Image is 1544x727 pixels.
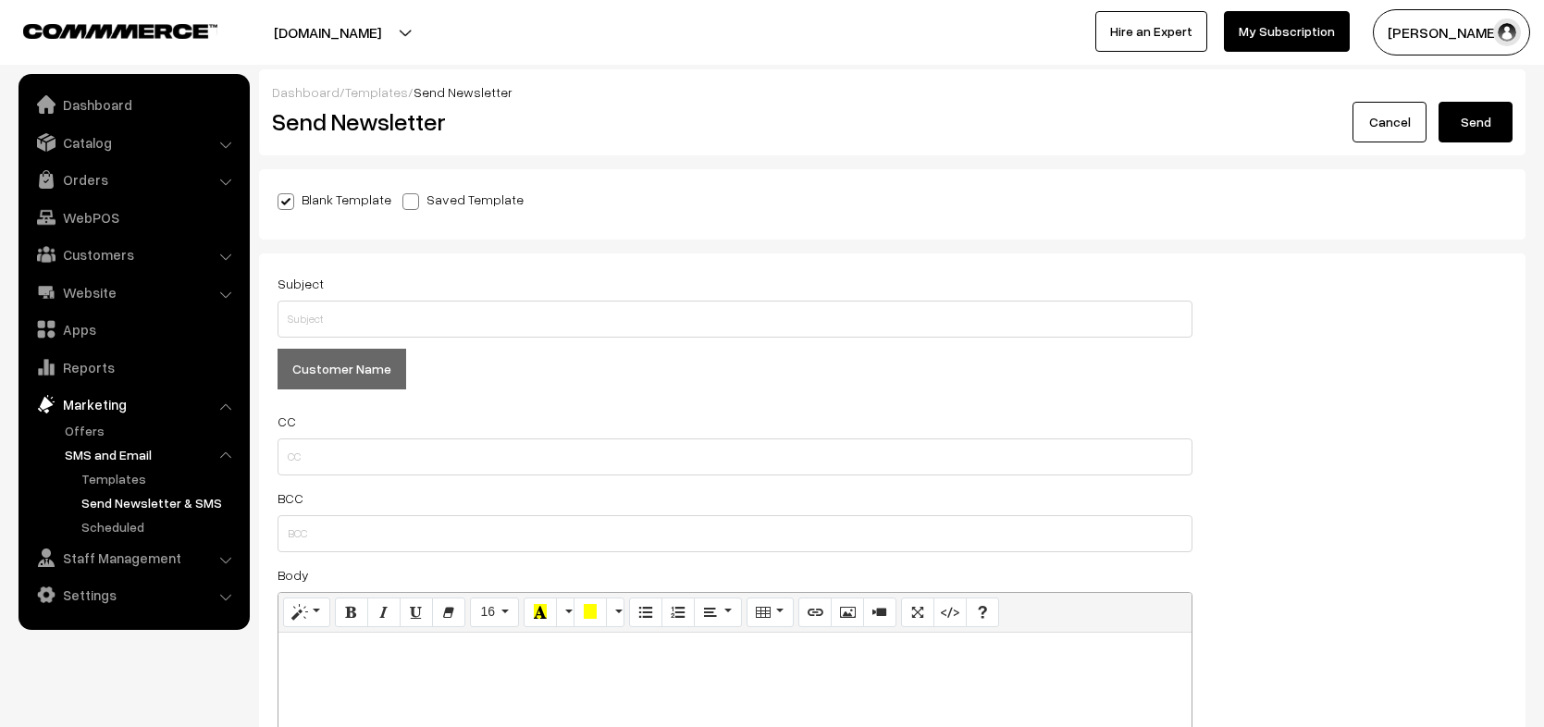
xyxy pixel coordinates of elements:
a: Apps [23,313,243,346]
button: Video [863,598,896,627]
a: Website [23,276,243,309]
button: Font Size [470,598,519,627]
a: Catalog [23,126,243,159]
a: My Subscription [1224,11,1350,52]
label: Saved Template [402,190,524,209]
input: Subject [278,301,1192,338]
a: Offers [60,421,243,440]
button: Background Color [574,598,607,627]
button: More Color [606,598,624,627]
button: Full Screen [901,598,934,627]
button: Ordered list (CTRL+SHIFT+NUM8) [661,598,695,627]
button: Paragraph [694,598,741,627]
button: More Color [556,598,574,627]
a: Scheduled [77,517,243,536]
button: Recent Color [524,598,557,627]
a: SMS and Email [60,445,243,464]
a: Reports [23,351,243,384]
label: Body [278,565,309,585]
h2: Send Newsletter [272,107,879,136]
a: Customers [23,238,243,271]
button: Italic (CTRL+I) [367,598,401,627]
img: user [1493,18,1521,46]
label: CC [278,412,296,431]
a: WebPOS [23,201,243,234]
input: BCC [278,515,1192,552]
button: [PERSON_NAME] [1373,9,1530,55]
button: Customer Name [278,349,406,389]
button: Code View [933,598,967,627]
div: / / [272,82,1513,102]
button: [DOMAIN_NAME] [209,9,446,55]
button: Remove Font Style (CTRL+\) [432,598,465,627]
a: Send Newsletter & SMS [77,493,243,512]
button: Picture [831,598,864,627]
button: Send [1439,102,1513,142]
button: Style [283,598,330,627]
a: COMMMERCE [23,18,185,41]
a: Templates [77,469,243,488]
a: Staff Management [23,541,243,574]
button: Link (CTRL+K) [798,598,832,627]
a: Orders [23,163,243,196]
label: Blank Template [278,190,391,209]
a: Settings [23,578,243,611]
img: COMMMERCE [23,24,217,38]
button: Table [747,598,794,627]
a: Marketing [23,388,243,421]
button: Help [966,598,999,627]
label: BCC [278,488,303,508]
a: Cancel [1353,102,1427,142]
a: Hire an Expert [1095,11,1207,52]
button: Bold (CTRL+B) [335,598,368,627]
a: Dashboard [23,88,243,121]
a: Dashboard [272,84,340,100]
button: Underline (CTRL+U) [400,598,433,627]
label: Subject [278,274,324,293]
span: 16 [480,604,495,619]
button: Unordered list (CTRL+SHIFT+NUM7) [629,598,662,627]
input: CC [278,438,1192,475]
span: Send Newsletter [414,84,513,100]
a: Templates [345,84,408,100]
